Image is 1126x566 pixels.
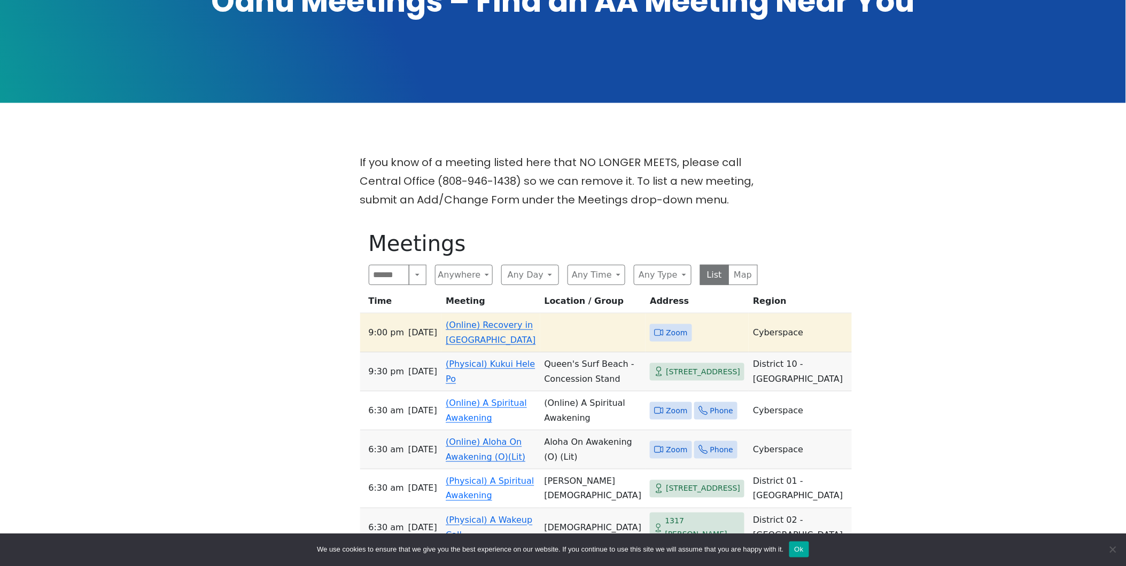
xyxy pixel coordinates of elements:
a: (Physical) A Spiritual Awakening [446,476,534,501]
button: Any Type [634,265,692,285]
span: [STREET_ADDRESS] [666,365,740,379]
td: District 01 - [GEOGRAPHIC_DATA] [749,469,851,508]
button: Any Time [568,265,625,285]
span: [DATE] [408,325,437,340]
td: [DEMOGRAPHIC_DATA] [540,508,646,548]
td: (Online) A Spiritual Awakening [540,391,646,430]
th: Address [646,294,749,313]
span: No [1107,544,1118,555]
td: Queen's Surf Beach - Concession Stand [540,352,646,391]
td: District 02 - [GEOGRAPHIC_DATA] [749,508,851,548]
button: Ok [789,541,809,557]
h1: Meetings [369,231,758,256]
td: Cyberspace [749,430,851,469]
input: Search [369,265,410,285]
button: Any Day [501,265,559,285]
span: 6:30 AM [369,521,404,536]
p: If you know of a meeting listed here that NO LONGER MEETS, please call Central Office (808-946-14... [360,153,766,209]
span: [DATE] [408,481,437,496]
th: Meeting [441,294,540,313]
span: 6:30 AM [369,442,404,457]
th: Location / Group [540,294,646,313]
a: (Online) A Spiritual Awakening [446,398,527,423]
span: Zoom [666,326,687,340]
a: (Online) Aloha On Awakening (O)(Lit) [446,437,525,462]
td: [PERSON_NAME][DEMOGRAPHIC_DATA] [540,469,646,508]
span: [DATE] [408,403,437,418]
span: 9:30 PM [369,364,405,379]
td: District 10 - [GEOGRAPHIC_DATA] [749,352,851,391]
td: Cyberspace [749,391,851,430]
span: 9:00 PM [369,325,405,340]
span: Zoom [666,404,687,418]
span: 6:30 AM [369,481,404,496]
span: 1317 [PERSON_NAME] [665,515,741,541]
button: Anywhere [435,265,493,285]
a: (Physical) Kukui Hele Po [446,359,535,384]
td: Aloha On Awakening (O) (Lit) [540,430,646,469]
span: Phone [710,404,733,418]
button: Map [728,265,758,285]
a: (Online) Recovery in [GEOGRAPHIC_DATA] [446,320,535,345]
th: Time [360,294,442,313]
span: We use cookies to ensure that we give you the best experience on our website. If you continue to ... [317,544,783,555]
span: Zoom [666,443,687,457]
button: Search [409,265,426,285]
span: [STREET_ADDRESS] [666,482,740,496]
td: Cyberspace [749,313,851,352]
button: List [700,265,729,285]
span: [DATE] [408,442,437,457]
span: 6:30 AM [369,403,404,418]
span: [DATE] [408,364,437,379]
span: [DATE] [408,521,437,536]
span: Phone [710,443,733,457]
a: (Physical) A Wakeup Call [446,515,532,540]
th: Region [749,294,851,313]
